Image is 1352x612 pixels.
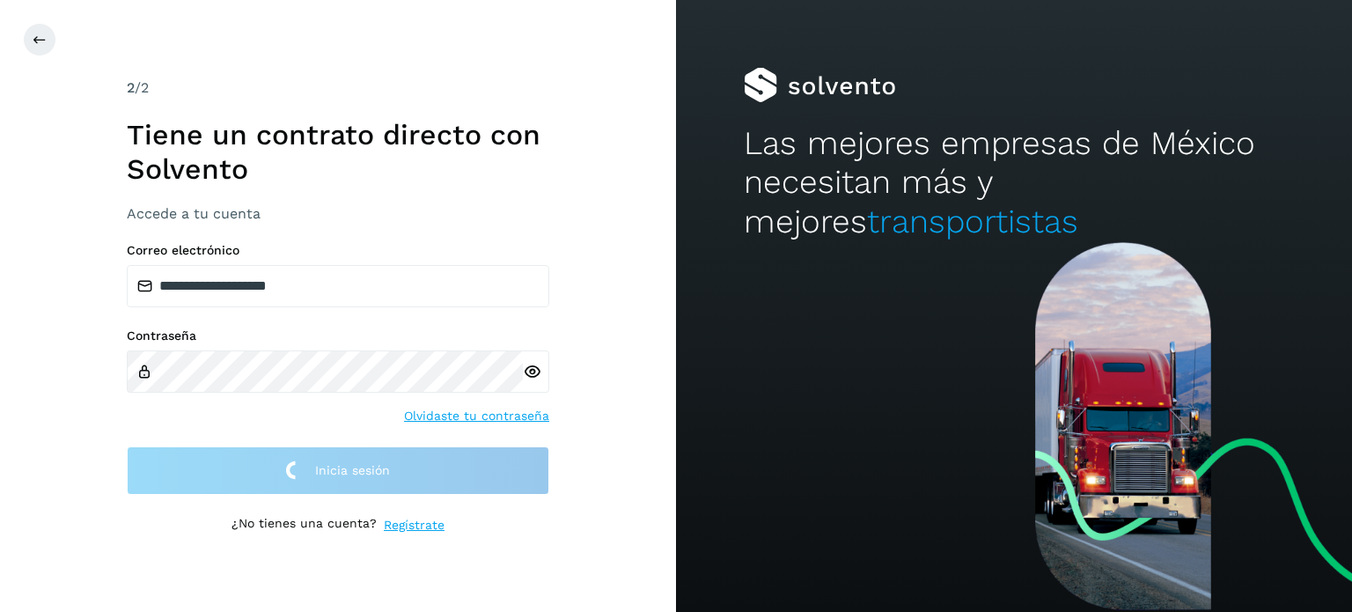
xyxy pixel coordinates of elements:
p: ¿No tienes una cuenta? [231,516,377,535]
span: 2 [127,79,135,96]
h2: Las mejores empresas de México necesitan más y mejores [744,124,1284,241]
label: Contraseña [127,328,549,343]
h3: Accede a tu cuenta [127,205,549,222]
span: transportistas [867,203,1078,240]
span: Inicia sesión [315,464,390,476]
a: Regístrate [384,516,445,535]
h1: Tiene un contrato directo con Solvento [127,118,549,186]
label: Correo electrónico [127,243,549,258]
a: Olvidaste tu contraseña [404,407,549,425]
div: /2 [127,77,549,99]
button: Inicia sesión [127,446,549,495]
